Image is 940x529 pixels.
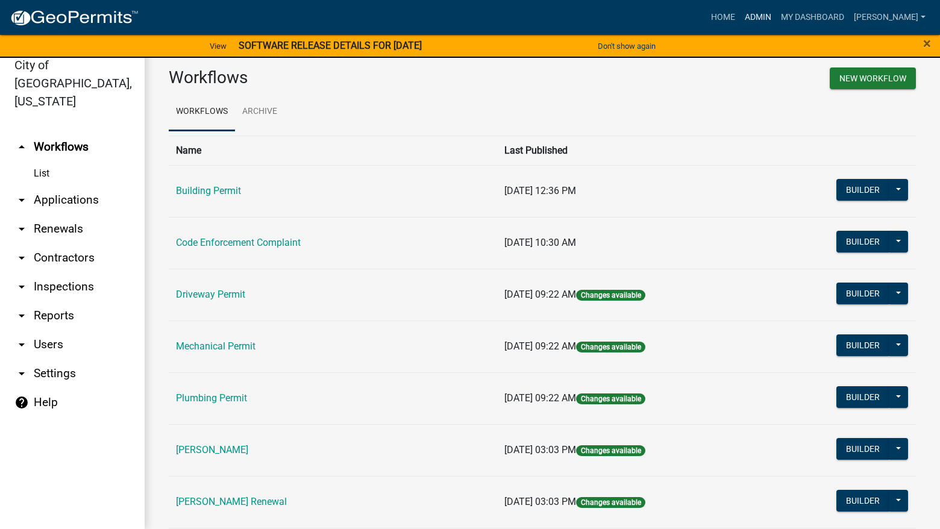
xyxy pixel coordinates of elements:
[176,289,245,300] a: Driveway Permit
[14,366,29,381] i: arrow_drop_down
[176,185,241,196] a: Building Permit
[576,497,645,508] span: Changes available
[836,179,889,201] button: Builder
[593,36,660,56] button: Don't show again
[497,136,765,165] th: Last Published
[504,340,576,352] span: [DATE] 09:22 AM
[504,496,576,507] span: [DATE] 03:03 PM
[576,393,645,404] span: Changes available
[14,193,29,207] i: arrow_drop_down
[923,36,931,51] button: Close
[504,444,576,455] span: [DATE] 03:03 PM
[176,237,301,248] a: Code Enforcement Complaint
[504,237,576,248] span: [DATE] 10:30 AM
[169,67,533,88] h3: Workflows
[176,444,248,455] a: [PERSON_NAME]
[830,67,916,89] button: New Workflow
[176,340,255,352] a: Mechanical Permit
[205,36,231,56] a: View
[923,35,931,52] span: ×
[576,290,645,301] span: Changes available
[740,6,776,29] a: Admin
[14,251,29,265] i: arrow_drop_down
[14,308,29,323] i: arrow_drop_down
[836,231,889,252] button: Builder
[504,392,576,404] span: [DATE] 09:22 AM
[235,93,284,131] a: Archive
[576,342,645,352] span: Changes available
[836,386,889,408] button: Builder
[504,185,576,196] span: [DATE] 12:36 PM
[776,6,849,29] a: My Dashboard
[576,445,645,456] span: Changes available
[504,289,576,300] span: [DATE] 09:22 AM
[14,140,29,154] i: arrow_drop_up
[706,6,740,29] a: Home
[14,395,29,410] i: help
[176,496,287,507] a: [PERSON_NAME] Renewal
[836,334,889,356] button: Builder
[14,222,29,236] i: arrow_drop_down
[836,283,889,304] button: Builder
[169,93,235,131] a: Workflows
[169,136,497,165] th: Name
[849,6,930,29] a: [PERSON_NAME]
[836,490,889,512] button: Builder
[239,40,422,51] strong: SOFTWARE RELEASE DETAILS FOR [DATE]
[14,280,29,294] i: arrow_drop_down
[836,438,889,460] button: Builder
[176,392,247,404] a: Plumbing Permit
[14,337,29,352] i: arrow_drop_down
